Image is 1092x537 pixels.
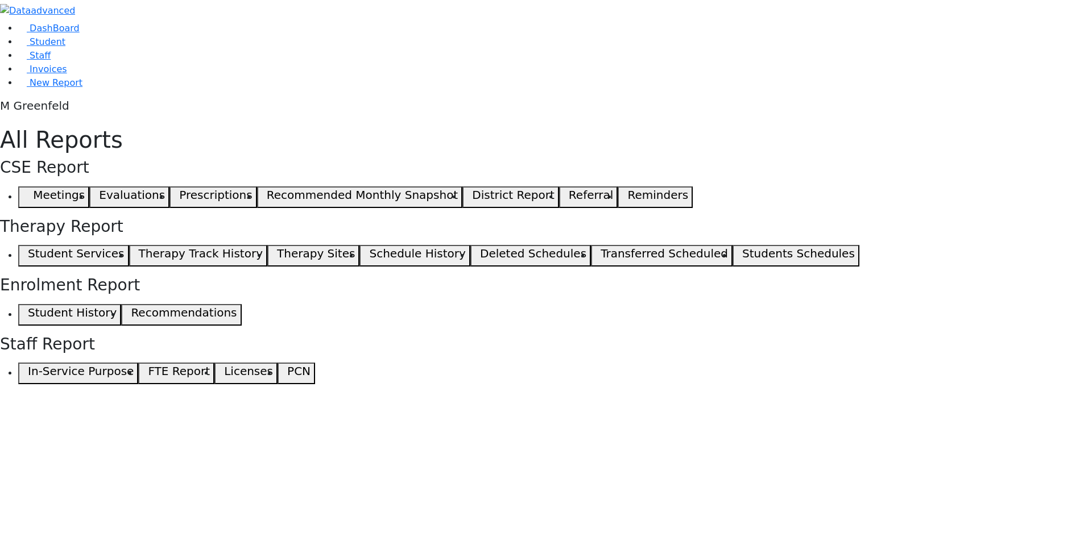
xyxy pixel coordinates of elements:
[277,247,355,260] h5: Therapy Sites
[18,50,51,61] a: Staff
[169,186,257,208] button: Prescriptions
[733,245,859,267] button: Students Schedules
[359,245,470,267] button: Schedule History
[559,186,618,208] button: Referral
[148,364,210,378] h5: FTE Report
[30,23,80,34] span: DashBoard
[214,363,278,384] button: Licenses
[30,77,82,88] span: New Report
[18,304,121,326] button: Student History
[139,247,263,260] h5: Therapy Track History
[28,306,117,319] h5: Student History
[138,363,214,384] button: FTE Report
[287,364,311,378] h5: PCN
[129,245,267,267] button: Therapy Track History
[179,188,252,202] h5: Prescriptions
[28,364,134,378] h5: In-Service Purpose
[18,36,65,47] a: Student
[28,247,124,260] h5: Student Services
[18,23,80,34] a: DashBoard
[99,188,165,202] h5: Evaluations
[18,245,129,267] button: Student Services
[18,363,138,384] button: In-Service Purpose
[18,77,82,88] a: New Report
[33,188,85,202] h5: Meetings
[30,50,51,61] span: Staff
[267,245,359,267] button: Therapy Sites
[618,186,693,208] button: Reminders
[267,188,458,202] h5: Recommended Monthly Snapshot
[18,186,89,208] button: Meetings
[742,247,855,260] h5: Students Schedules
[30,36,65,47] span: Student
[569,188,614,202] h5: Referral
[89,186,169,208] button: Evaluations
[370,247,466,260] h5: Schedule History
[470,245,591,267] button: Deleted Schedules
[257,186,463,208] button: Recommended Monthly Snapshot
[462,186,559,208] button: District Report
[30,64,67,74] span: Invoices
[591,245,733,267] button: Transferred Scheduled
[121,304,241,326] button: Recommendations
[627,188,688,202] h5: Reminders
[18,64,67,74] a: Invoices
[472,188,555,202] h5: District Report
[480,247,586,260] h5: Deleted Schedules
[131,306,237,319] h5: Recommendations
[278,363,315,384] button: PCN
[601,247,728,260] h5: Transferred Scheduled
[224,364,273,378] h5: Licenses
